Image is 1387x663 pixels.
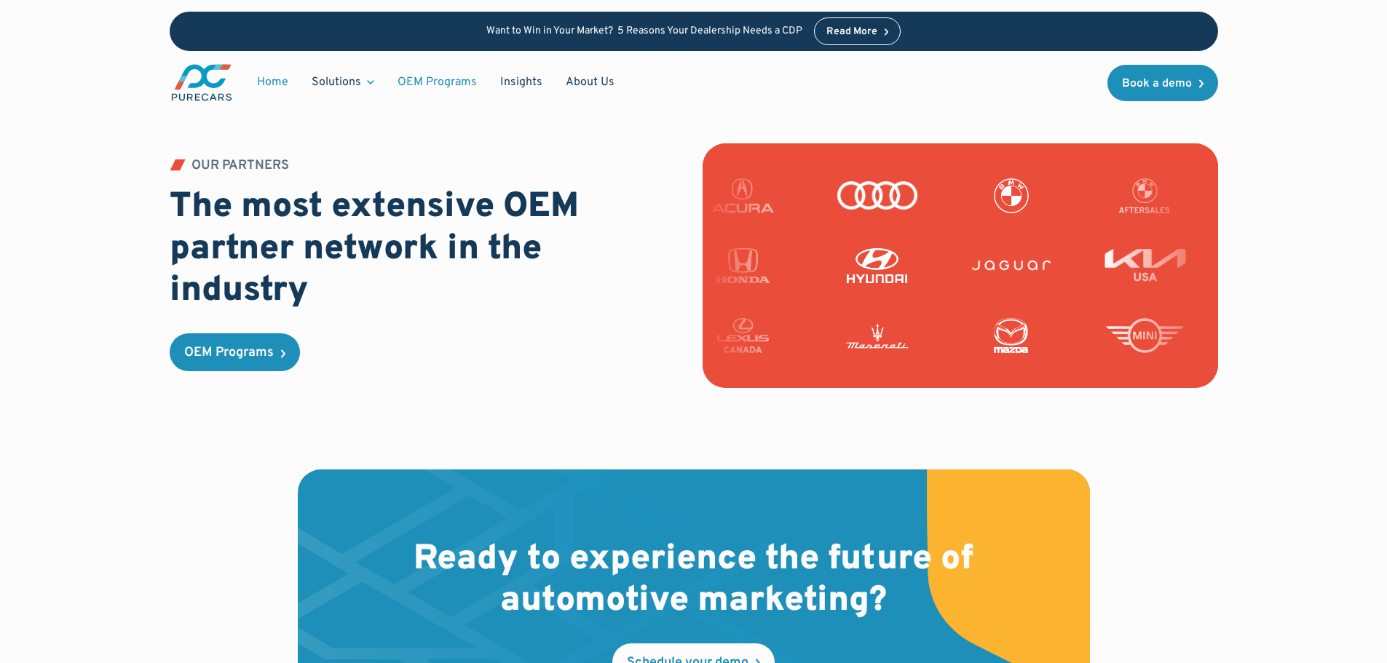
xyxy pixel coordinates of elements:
img: Mini Fixed Ops [869,318,951,353]
img: purecars logo [170,63,234,103]
a: Book a demo [1107,65,1218,101]
div: OEM Programs [184,346,274,360]
div: Solutions [300,68,386,96]
a: About Us [554,68,626,96]
img: Genesis [1003,178,1085,213]
img: General Motors [869,178,951,213]
p: Want to Win in Your Market? 5 Reasons Your Dealership Needs a CDP [486,25,802,38]
img: Porsche [1003,318,1085,353]
div: OUR PARTNERS [191,159,289,172]
a: Home [245,68,300,96]
div: Book a demo [1122,78,1192,90]
h2: Ready to experience the future of automotive marketing? [391,539,997,623]
div: Read More [826,27,877,37]
a: main [170,63,234,103]
h2: The most extensive OEM partner network in the industry [170,187,685,313]
a: Read More [814,17,901,45]
img: Land Rover [978,248,1059,283]
a: OEM Programs [386,68,489,96]
a: OEM Programs [170,333,300,371]
a: Insights [489,68,554,96]
div: Solutions [312,74,361,90]
img: KIA Canada [844,248,925,283]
